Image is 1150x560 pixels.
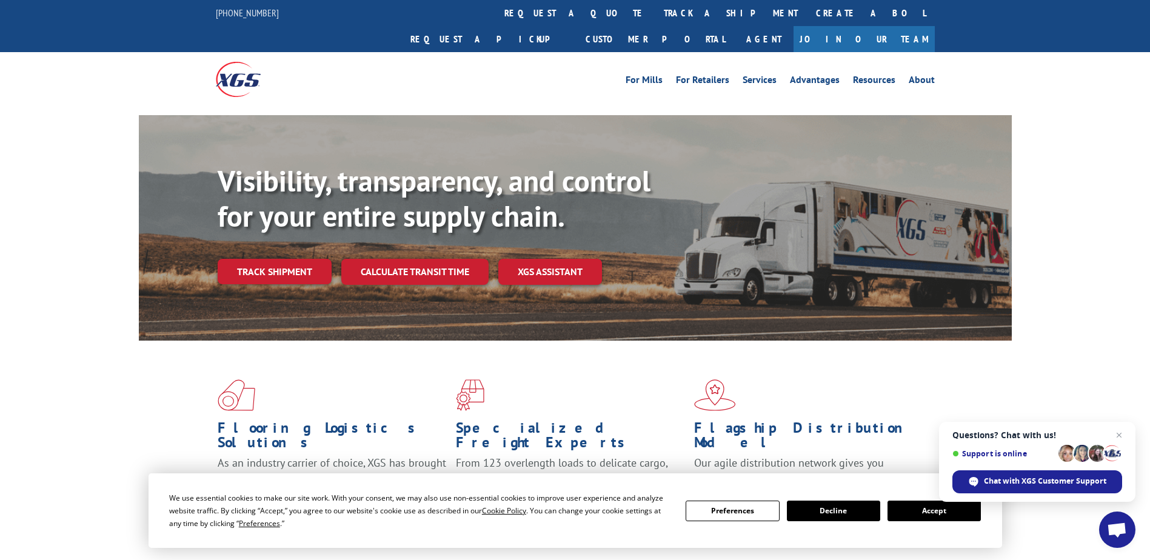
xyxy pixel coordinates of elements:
span: Our agile distribution network gives you nationwide inventory management on demand. [694,456,917,484]
a: Customer Portal [577,26,734,52]
h1: Flagship Distribution Model [694,421,923,456]
span: Questions? Chat with us! [952,430,1122,440]
a: Open chat [1099,512,1135,548]
p: From 123 overlength loads to delicate cargo, our experienced staff knows the best way to move you... [456,456,685,510]
span: Chat with XGS Customer Support [952,470,1122,493]
button: Accept [888,501,981,521]
h1: Specialized Freight Experts [456,421,685,456]
a: Join Our Team [794,26,935,52]
img: xgs-icon-total-supply-chain-intelligence-red [218,379,255,411]
img: xgs-icon-flagship-distribution-model-red [694,379,736,411]
a: XGS ASSISTANT [498,259,602,285]
span: As an industry carrier of choice, XGS has brought innovation and dedication to flooring logistics... [218,456,446,499]
a: For Mills [626,75,663,88]
a: About [909,75,935,88]
a: Agent [734,26,794,52]
a: Calculate transit time [341,259,489,285]
div: Cookie Consent Prompt [149,473,1002,548]
span: Cookie Policy [482,505,526,516]
a: Request a pickup [401,26,577,52]
a: [PHONE_NUMBER] [216,7,279,19]
button: Decline [787,501,880,521]
a: Track shipment [218,259,332,284]
a: Services [743,75,777,88]
h1: Flooring Logistics Solutions [218,421,447,456]
a: Resources [853,75,895,88]
span: Preferences [239,518,280,528]
span: Support is online [952,449,1054,458]
a: For Retailers [676,75,729,88]
button: Preferences [686,501,779,521]
a: Advantages [790,75,840,88]
span: Chat with XGS Customer Support [984,476,1106,487]
b: Visibility, transparency, and control for your entire supply chain. [218,162,650,235]
img: xgs-icon-focused-on-flooring-red [456,379,484,411]
div: We use essential cookies to make our site work. With your consent, we may also use non-essential ... [169,492,671,530]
